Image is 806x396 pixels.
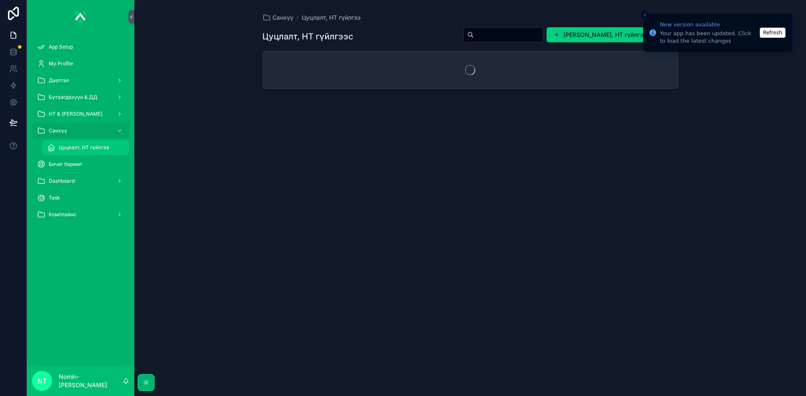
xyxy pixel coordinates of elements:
[49,211,76,218] span: Комплайнс
[262,31,353,42] h1: Цуцлалт, НТ гүйлгээс
[49,94,97,101] span: Бүтээгдэхүүн & ДД
[262,13,293,22] a: Санхүү
[27,34,134,233] div: scrollable content
[49,60,73,67] span: My Profile
[59,373,123,389] p: Nomin-[PERSON_NAME]
[660,30,757,45] div: Your app has been updated. Click to load the latest changes
[32,90,129,105] a: Бүтээгдэхүүн & ДД
[49,127,67,134] span: Санхүү
[59,144,109,151] span: Цуцлалт, НТ гүйлгээ
[547,27,678,42] button: [PERSON_NAME], НТ гүйлгээ оруулах
[641,11,649,19] button: Close toast
[49,111,102,117] span: НТ & [PERSON_NAME]
[32,207,129,222] a: Комплайнс
[75,10,86,23] img: App logo
[32,73,129,88] a: Даатгал
[32,190,129,205] a: Task
[49,161,82,168] span: Бичиг баримт
[760,28,785,38] button: Refresh
[660,21,757,29] div: New version available
[32,56,129,71] a: My Profile
[49,194,60,201] span: Task
[42,140,129,155] a: Цуцлалт, НТ гүйлгээ
[302,13,361,22] a: Цуцлалт, НТ гүйлгээ
[32,157,129,172] a: Бичиг баримт
[32,123,129,138] a: Санхүү
[32,106,129,122] a: НТ & [PERSON_NAME]
[49,44,73,50] span: App Setup
[49,77,69,84] span: Даатгал
[272,13,293,22] span: Санхүү
[32,173,129,189] a: Dashboard
[37,376,47,386] span: NT
[49,178,75,184] span: Dashboard
[32,39,129,54] a: App Setup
